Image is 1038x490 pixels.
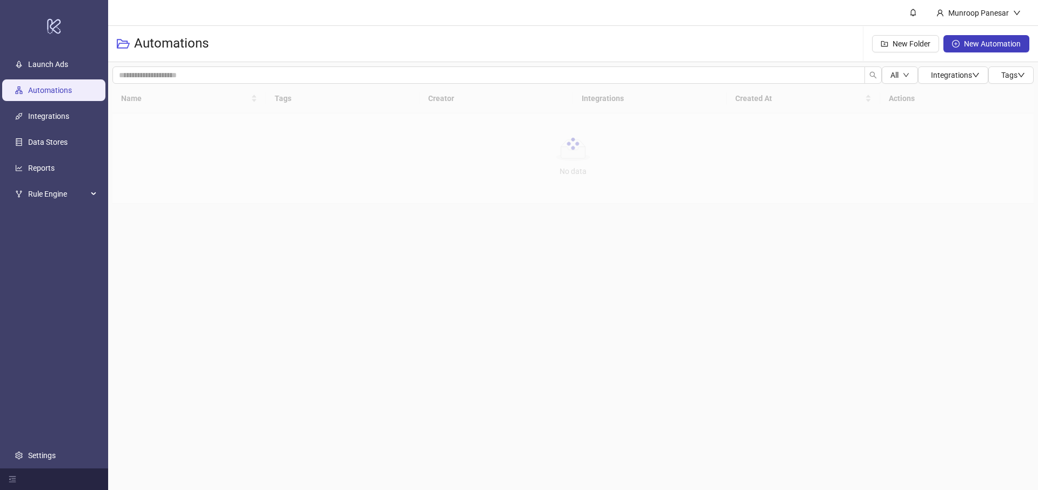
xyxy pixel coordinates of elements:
[28,86,72,95] a: Automations
[28,451,56,460] a: Settings
[931,71,980,79] span: Integrations
[28,183,88,205] span: Rule Engine
[972,71,980,79] span: down
[15,190,23,198] span: fork
[1001,71,1025,79] span: Tags
[988,66,1034,84] button: Tagsdown
[893,39,930,48] span: New Folder
[1013,9,1021,17] span: down
[881,40,888,48] span: folder-add
[909,9,917,16] span: bell
[918,66,988,84] button: Integrationsdown
[117,37,130,50] span: folder-open
[28,138,68,146] a: Data Stores
[952,40,960,48] span: plus-circle
[28,60,68,69] a: Launch Ads
[890,71,899,79] span: All
[903,72,909,78] span: down
[134,35,209,52] h3: Automations
[872,35,939,52] button: New Folder
[28,164,55,172] a: Reports
[1017,71,1025,79] span: down
[936,9,944,17] span: user
[943,35,1029,52] button: New Automation
[944,7,1013,19] div: Munroop Panesar
[882,66,918,84] button: Alldown
[28,112,69,120] a: Integrations
[869,71,877,79] span: search
[9,475,16,483] span: menu-fold
[964,39,1021,48] span: New Automation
